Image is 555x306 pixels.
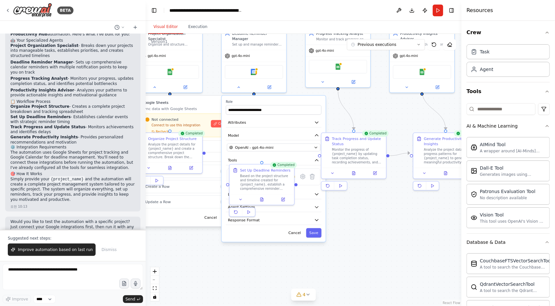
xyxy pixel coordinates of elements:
div: Progress Tracking AnalystMonitor and track progress on project goals for {project_name}, update c... [305,27,371,88]
button: Upload files [119,279,129,288]
div: Set Up Deadline Reminders [240,168,290,173]
p: Get a Row [145,169,216,174]
div: CompletedOrganize Project StructureAnalyze the project details for {project_name} and create a co... [137,132,203,188]
img: DallETool [471,168,477,174]
button: Connect [211,120,234,128]
h2: 🤖 Your Specialized Agents [10,38,135,43]
button: View output [343,170,365,176]
div: A tool to search the Couchbase database for relevant information on internal documents. [480,265,552,270]
g: Edge from ae41a38a-90ea-415c-a8b4-8d99966c92c4 to 4b5e3764-5aeb-4542-8670-4f35262ff45c [390,150,410,158]
span: Connect [218,122,231,126]
div: Productivity Insights AdvisorAnalyze productivity patterns and project data for {project_name} to... [389,27,455,93]
g: Edge from f3e47674-2c98-4520-a48a-8863e23d62c4 to ae41a38a-90ea-415c-a8b4-8d99966c92c4 [336,90,357,130]
h2: ⚙️ Integration Requirements [10,145,135,150]
button: Send [123,295,143,303]
img: Google Sheets [419,69,425,75]
code: {project_name} [49,176,85,182]
button: fit view [151,284,159,293]
div: Monitor and track progress on project goals for {project_name}, update completion status, and mai... [316,37,367,41]
button: Previous executions [347,39,425,50]
p: Suggested next steps: [8,236,138,241]
div: Vision Tool [480,212,546,218]
button: Visual Editor [148,20,183,34]
span: gpt-4o-mini [316,49,334,53]
div: Deadline Reminder Manager [232,31,283,41]
button: Click to speak your automation idea [131,279,140,288]
div: React Flow controls [151,267,159,301]
p: Simply provide your and the automation will create a complete project management system tailored ... [10,177,135,202]
button: Start a new chat [130,23,140,31]
span: Dismiss [101,247,116,252]
div: Project Organization Specialist [148,31,199,41]
div: Analyze the project details for {project_name} and create a comprehensive project structure. Brea... [148,143,199,160]
div: Track Progress and Update Status [332,136,383,146]
span: Recheck [156,130,169,134]
strong: Project Organization Specialist [10,43,78,48]
strong: Personal Project Management & Productivity Hub [10,27,131,36]
div: Dall-E Tool [480,165,546,171]
strong: Set Up Deadline Reminders [10,115,71,119]
span: gpt-4o-mini [231,54,250,58]
img: Logo [13,3,52,18]
img: QdrantVectorSearchTool [471,284,477,290]
button: Dismiss [98,243,120,256]
button: Open in side panel [366,170,384,176]
div: 오전 10:13 [10,204,27,209]
a: React Flow attribution [443,301,460,305]
div: Completed [362,130,389,136]
button: Tools [226,156,322,165]
g: Edge from 011160f4-6c26-41c2-ad98-8cba9283525b to 4b5e3764-5aeb-4542-8670-4f35262ff45c [419,90,448,130]
div: Project Organization SpecialistOrganize and structure personal projects by creating clear project... [137,27,203,93]
img: VisionTool [471,215,477,221]
span: Send [126,297,135,302]
span: Tools [228,158,237,163]
div: Task [480,49,490,55]
button: Tools [467,82,550,101]
span: 4 [303,291,306,298]
button: LLM Settings [226,189,322,199]
div: Organize Project Structure [148,136,197,141]
div: BETA [57,7,73,14]
div: Crew [467,42,550,82]
span: gpt-4o-mini [148,54,166,58]
button: Agent Settings [226,202,322,212]
button: Delete tool [308,172,317,181]
div: Analyze the project data and progress patterns for {project_name} to generate meaningful producti... [424,148,475,165]
button: Response Format [226,215,322,225]
span: Response Format [228,217,260,223]
span: gpt-4o-mini [400,54,418,58]
button: Crew [467,23,550,42]
button: 4 [291,289,316,301]
div: QdrantVectorSearchTool [480,281,546,287]
div: Version 1 [151,39,168,44]
p: The automation uses Google Sheets for project tracking and Google Calendar for deadline managemen... [10,150,135,170]
button: toggle interactivity [151,293,159,301]
button: zoom in [151,267,159,276]
h2: 📋 Workflow Process [10,99,135,104]
img: CouchbaseFTSVectorSearchTool [471,260,477,267]
span: Improve [12,297,28,302]
li: - Provides personalized recommendations and motivation [10,135,135,145]
h2: 🎯 How It Works [10,172,135,177]
button: Open in side panel [423,84,452,90]
span: Previous executions [358,42,396,47]
button: Hide right sidebar [447,6,456,15]
button: Model [226,131,322,140]
div: Based on the project structure and timeline created for {project_name}, establish a comprehensive... [240,174,291,191]
li: - Establishes calendar events with strategic reminder timing [10,115,135,125]
button: Open in side panel [182,165,200,171]
button: OpenAI - gpt-4o-mini [227,144,321,151]
button: Open in side panel [170,84,200,90]
nav: breadcrumb [169,7,243,14]
p: Would you like to test the automation with a specific project? Just connect your Google integrati... [10,219,135,235]
button: Cancel [285,228,304,238]
div: No description available [480,195,535,201]
p: Update a Row [145,199,216,204]
p: Connect to use this integration [145,123,208,128]
img: Google Sheets [335,63,341,70]
span: OpenAI - gpt-4o-mini [235,145,273,150]
strong: Deadline Reminder Manager [10,60,73,64]
div: Completed [178,130,205,136]
span: Improve automation based on last run [18,247,93,252]
h4: Resources [467,7,493,14]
